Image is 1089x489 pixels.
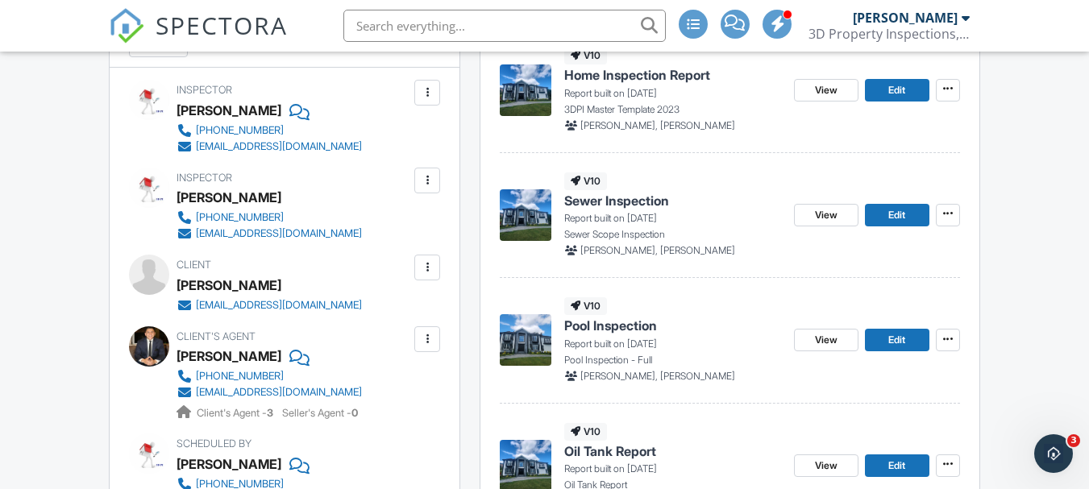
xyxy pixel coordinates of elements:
span: Client [177,259,211,271]
div: [PHONE_NUMBER] [196,211,284,224]
span: Inspector [177,172,232,184]
div: [PHONE_NUMBER] [196,370,284,383]
span: 3 [1067,434,1080,447]
strong: 3 [267,407,273,419]
span: Client's Agent - [197,407,276,419]
img: The Best Home Inspection Software - Spectora [109,8,144,44]
div: [PERSON_NAME] [177,185,281,209]
span: Scheduled By [177,437,251,450]
div: [EMAIL_ADDRESS][DOMAIN_NAME] [196,386,362,399]
a: [PHONE_NUMBER] [177,209,362,226]
div: [EMAIL_ADDRESS][DOMAIN_NAME] [196,299,362,312]
span: Seller's Agent - [282,407,358,419]
div: [PERSON_NAME] [853,10,958,26]
span: Inspector [177,84,232,96]
div: [PERSON_NAME] [177,452,281,476]
a: [PHONE_NUMBER] [177,368,362,384]
a: [EMAIL_ADDRESS][DOMAIN_NAME] [177,384,362,400]
a: SPECTORA [109,22,288,56]
input: Search everything... [343,10,666,42]
div: [PHONE_NUMBER] [196,124,284,137]
div: 3D Property Inspections, LLC [808,26,970,42]
a: [EMAIL_ADDRESS][DOMAIN_NAME] [177,139,362,155]
strong: 0 [351,407,358,419]
a: [EMAIL_ADDRESS][DOMAIN_NAME] [177,226,362,242]
div: [PERSON_NAME] [177,344,281,368]
iframe: Intercom live chat [1034,434,1073,473]
a: [EMAIL_ADDRESS][DOMAIN_NAME] [177,297,362,313]
div: [EMAIL_ADDRESS][DOMAIN_NAME] [196,227,362,240]
span: Client's Agent [177,330,256,342]
a: [PHONE_NUMBER] [177,122,362,139]
div: [PERSON_NAME] [177,98,281,122]
div: [EMAIL_ADDRESS][DOMAIN_NAME] [196,140,362,153]
span: SPECTORA [156,8,288,42]
div: [PERSON_NAME] [177,273,281,297]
